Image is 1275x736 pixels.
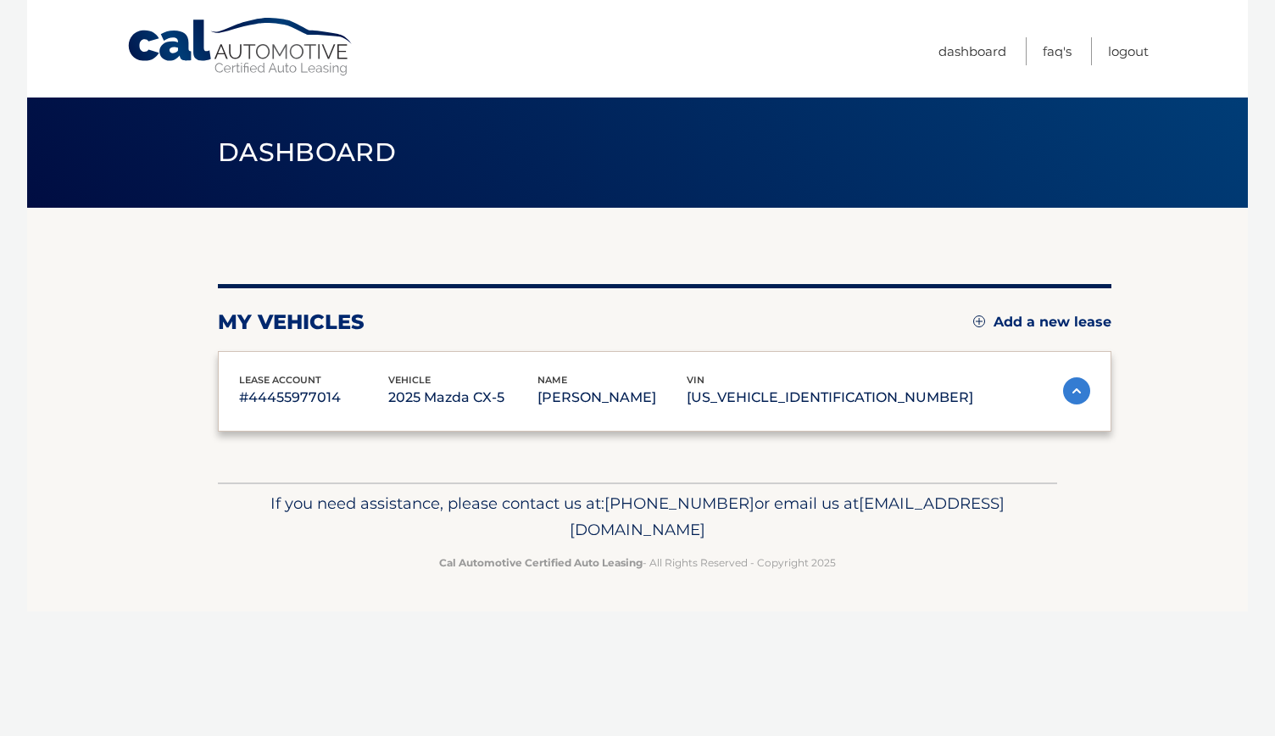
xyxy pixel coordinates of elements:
span: name [537,374,567,386]
span: [PHONE_NUMBER] [604,493,754,513]
span: vin [687,374,704,386]
p: 2025 Mazda CX-5 [388,386,537,410]
a: Add a new lease [973,314,1111,331]
a: Cal Automotive [126,17,355,77]
img: add.svg [973,315,985,327]
a: Logout [1108,37,1149,65]
h2: my vehicles [218,309,365,335]
p: If you need assistance, please contact us at: or email us at [229,490,1046,544]
span: Dashboard [218,137,396,168]
p: [PERSON_NAME] [537,386,687,410]
a: FAQ's [1043,37,1072,65]
p: - All Rights Reserved - Copyright 2025 [229,554,1046,572]
img: accordion-active.svg [1063,377,1090,404]
strong: Cal Automotive Certified Auto Leasing [439,556,643,569]
span: vehicle [388,374,431,386]
a: Dashboard [938,37,1006,65]
p: #44455977014 [239,386,388,410]
p: [US_VEHICLE_IDENTIFICATION_NUMBER] [687,386,973,410]
span: lease account [239,374,321,386]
